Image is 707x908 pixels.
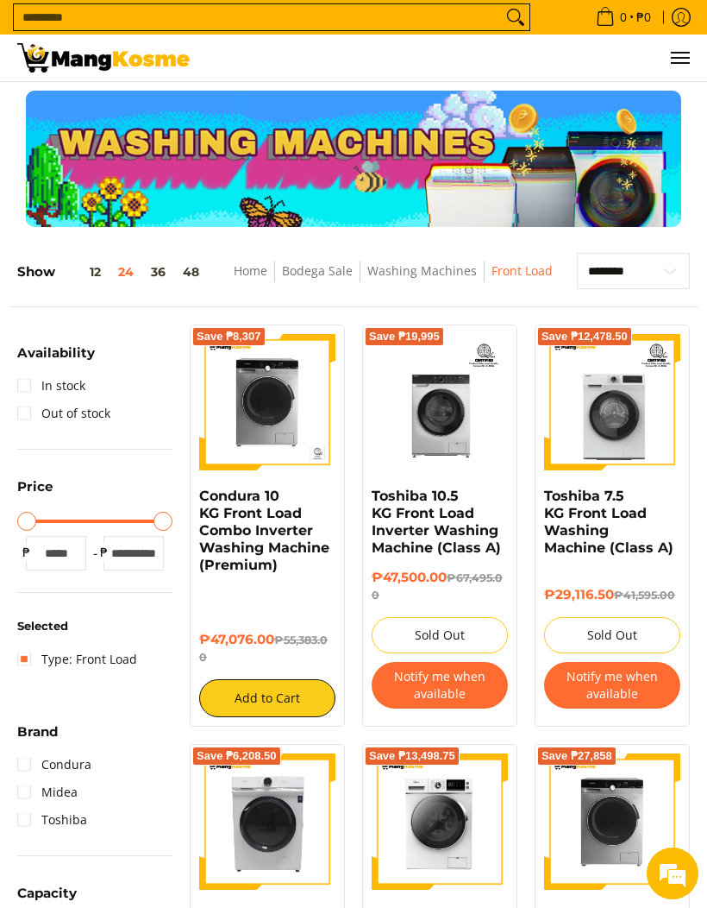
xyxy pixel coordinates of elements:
[197,751,277,761] span: Save ₱6,208.50
[234,262,267,279] a: Home
[372,754,508,890] img: Midea Front Load 10kg Wash and Dry Washing Machine (Class A)
[544,334,680,470] img: Toshiba 7.5 KG Front Load Washing Machine (Class A)
[17,346,95,359] span: Availability
[199,632,335,666] h6: ₱47,076.00
[17,646,137,673] a: Type: Front Load
[614,589,675,602] del: ₱41,595.00
[17,751,91,779] a: Condura
[212,261,574,300] nav: Breadcrumbs
[17,480,53,493] span: Price
[17,779,78,806] a: Midea
[372,334,508,470] img: Toshiba 10.5 KG Front Load Inverter Washing Machine (Class A)
[207,35,690,81] nav: Main Menu
[367,262,477,279] a: Washing Machines
[544,662,680,709] button: Notify me when available
[174,265,208,279] button: 48
[502,4,529,30] button: Search
[207,35,690,81] ul: Customer Navigation
[17,400,110,427] a: Out of stock
[369,751,455,761] span: Save ₱13,498.75
[17,480,53,506] summary: Open
[199,754,335,890] img: Midea 7 KG Front Load Washing Machine (Class A)
[541,751,612,761] span: Save ₱27,858
[544,587,680,604] h6: ₱29,116.50
[17,725,58,751] summary: Open
[372,662,508,709] button: Notify me when available
[372,571,503,602] del: ₱67,495.00
[372,570,508,604] h6: ₱47,500.00
[591,8,656,27] span: •
[617,11,629,23] span: 0
[17,806,87,834] a: Toshiba
[369,331,440,342] span: Save ₱19,995
[95,544,112,561] span: ₱
[544,488,673,556] a: Toshiba 7.5 KG Front Load Washing Machine (Class A)
[17,372,85,400] a: In stock
[282,262,353,279] a: Bodega Sale
[17,886,77,899] span: Capacity
[541,331,628,342] span: Save ₱12,478.50
[197,331,261,342] span: Save ₱8,307
[17,43,190,73] img: Washing Machines l Mang Kosme: Home Appliances Warehouse Sale Partner Front Load
[634,11,654,23] span: ₱0
[199,488,329,573] a: Condura 10 KG Front Load Combo Inverter Washing Machine (Premium)
[17,544,34,561] span: ₱
[199,334,335,470] img: Condura 10 KG Front Load Combo Inverter Washing Machine (Premium)
[17,264,208,281] h5: Show
[199,679,335,717] button: Add to Cart
[17,619,172,633] h6: Selected
[17,725,58,738] span: Brand
[544,617,680,653] button: Sold Out
[491,261,553,282] span: Front Load
[544,754,680,890] img: Condura 10 KG Front Load Combo Inverter Washing Machine Silver (Class A)
[55,265,109,279] button: 12
[142,265,174,279] button: 36
[17,346,95,372] summary: Open
[372,488,501,556] a: Toshiba 10.5 KG Front Load Inverter Washing Machine (Class A)
[372,617,508,653] button: Sold Out
[669,35,690,81] button: Menu
[109,265,142,279] button: 24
